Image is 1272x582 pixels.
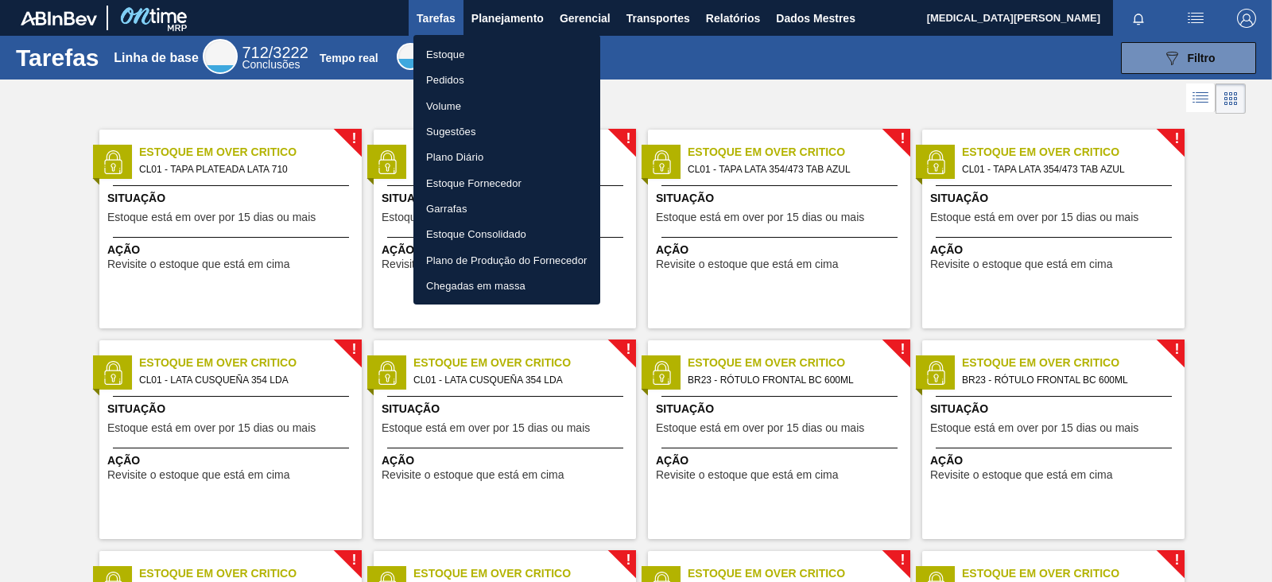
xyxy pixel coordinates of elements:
[413,93,600,118] a: Volume
[413,247,600,273] a: Plano de Produção do Fornecedor
[413,196,600,221] a: Garrafas
[413,273,600,298] a: Chegadas em massa
[426,228,526,240] font: Estoque Consolidado
[413,67,600,92] a: Pedidos
[426,280,525,292] font: Chegadas em massa
[413,144,600,169] a: Plano Diário
[413,221,600,246] a: Estoque Consolidado
[426,177,522,188] font: Estoque Fornecedor
[413,41,600,67] a: Estoque
[426,126,476,138] font: Sugestões
[413,118,600,144] a: Sugestões
[413,170,600,196] a: Estoque Fornecedor
[426,151,483,163] font: Plano Diário
[426,203,467,215] font: Garrafas
[426,99,461,111] font: Volume
[426,254,588,266] font: Plano de Produção do Fornecedor
[426,74,464,86] font: Pedidos
[426,48,465,60] font: Estoque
